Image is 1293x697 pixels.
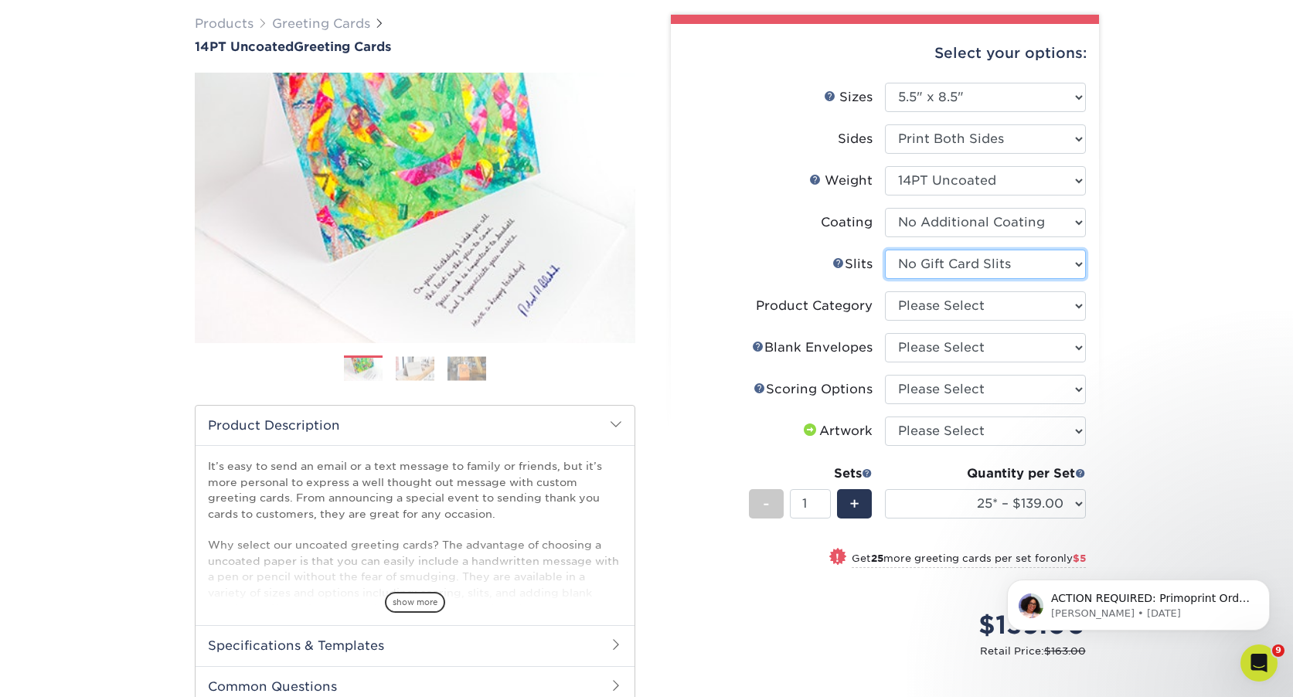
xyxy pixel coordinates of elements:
[885,464,1086,483] div: Quantity per Set
[871,552,883,564] strong: 25
[195,39,294,54] span: 14PT Uncoated
[838,130,873,148] div: Sides
[196,625,635,665] h2: Specifications & Templates
[849,492,859,515] span: +
[1272,644,1284,657] span: 9
[821,213,873,232] div: Coating
[196,406,635,445] h2: Product Description
[1240,644,1278,682] iframe: Intercom live chat
[763,492,770,515] span: -
[984,547,1293,655] iframe: Intercom notifications message
[749,464,873,483] div: Sets
[696,644,1086,658] small: Retail Price:
[835,549,839,566] span: !
[195,16,253,31] a: Products
[754,380,873,399] div: Scoring Options
[897,607,1086,644] div: $139.00
[801,422,873,440] div: Artwork
[195,56,635,360] img: 14PT Uncoated 01
[396,356,434,380] img: Greeting Cards 02
[385,592,445,613] span: show more
[824,88,873,107] div: Sizes
[272,16,370,31] a: Greeting Cards
[4,650,131,692] iframe: Google Customer Reviews
[344,356,383,383] img: Greeting Cards 01
[195,39,635,54] h1: Greeting Cards
[832,255,873,274] div: Slits
[683,24,1087,83] div: Select your options:
[208,458,622,663] p: It’s easy to send an email or a text message to family or friends, but it’s more personal to expr...
[195,39,635,54] a: 14PT UncoatedGreeting Cards
[752,338,873,357] div: Blank Envelopes
[852,552,1086,568] small: Get more greeting cards per set for
[447,356,486,380] img: Greeting Cards 03
[756,297,873,315] div: Product Category
[809,172,873,190] div: Weight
